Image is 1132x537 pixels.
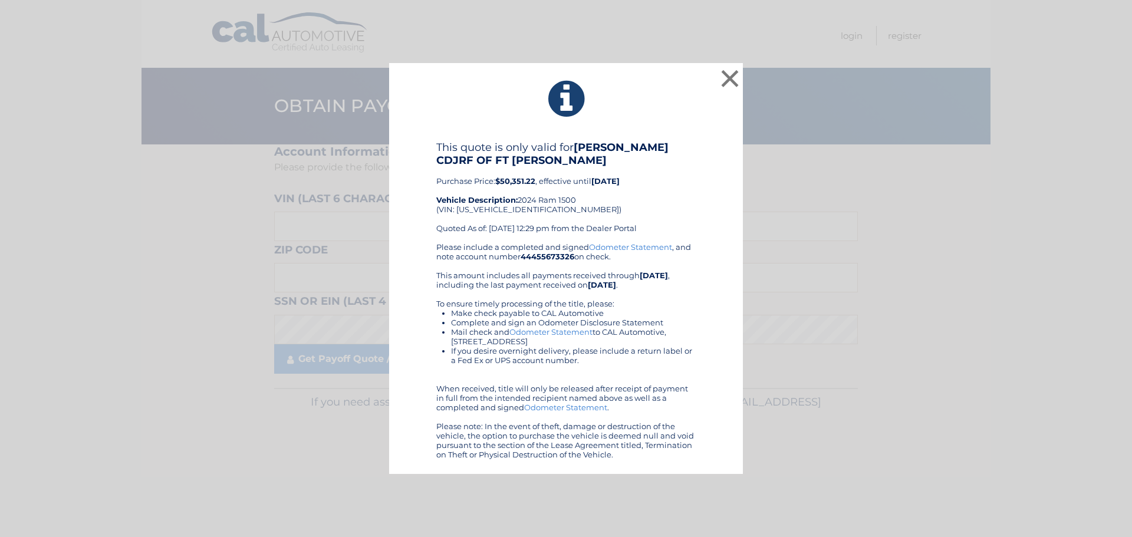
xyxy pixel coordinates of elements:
[436,195,518,205] strong: Vehicle Description:
[509,327,593,337] a: Odometer Statement
[718,67,742,90] button: ×
[524,403,607,412] a: Odometer Statement
[588,280,616,289] b: [DATE]
[436,141,669,167] b: [PERSON_NAME] CDJRF OF FT [PERSON_NAME]
[451,327,696,346] li: Mail check and to CAL Automotive, [STREET_ADDRESS]
[640,271,668,280] b: [DATE]
[451,308,696,318] li: Make check payable to CAL Automotive
[591,176,620,186] b: [DATE]
[451,318,696,327] li: Complete and sign an Odometer Disclosure Statement
[451,346,696,365] li: If you desire overnight delivery, please include a return label or a Fed Ex or UPS account number.
[436,242,696,459] div: Please include a completed and signed , and note account number on check. This amount includes al...
[436,141,696,167] h4: This quote is only valid for
[436,141,696,242] div: Purchase Price: , effective until 2024 Ram 1500 (VIN: [US_VEHICLE_IDENTIFICATION_NUMBER]) Quoted ...
[521,252,574,261] b: 44455673326
[589,242,672,252] a: Odometer Statement
[495,176,535,186] b: $50,351.22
